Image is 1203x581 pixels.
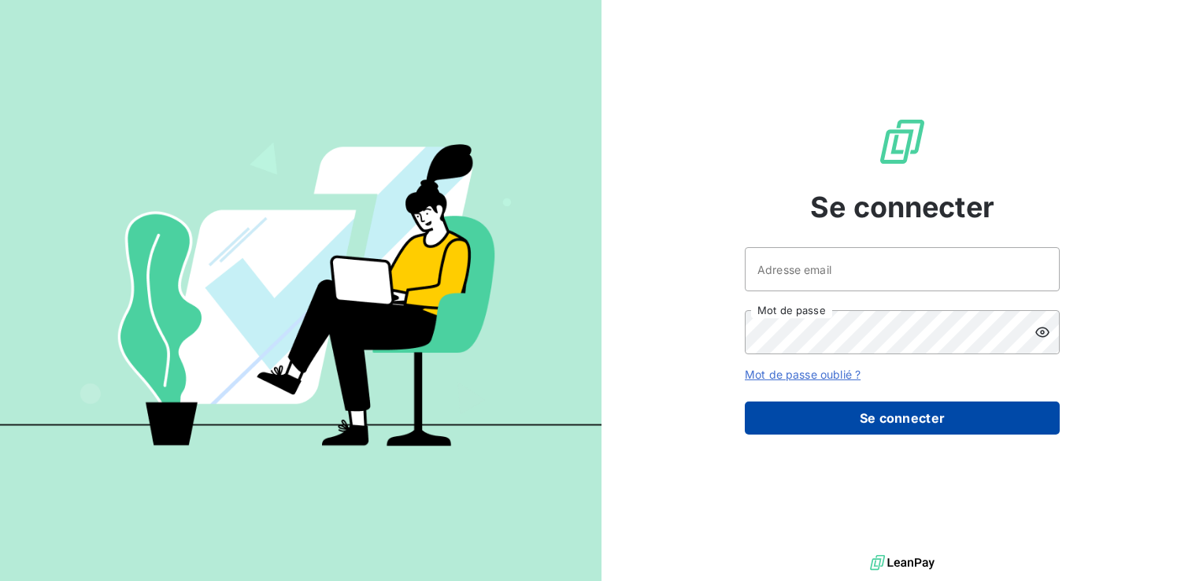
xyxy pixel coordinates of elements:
button: Se connecter [745,402,1060,435]
input: placeholder [745,247,1060,291]
a: Mot de passe oublié ? [745,368,861,381]
img: logo [870,551,935,575]
span: Se connecter [810,186,994,228]
img: Logo LeanPay [877,117,927,167]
